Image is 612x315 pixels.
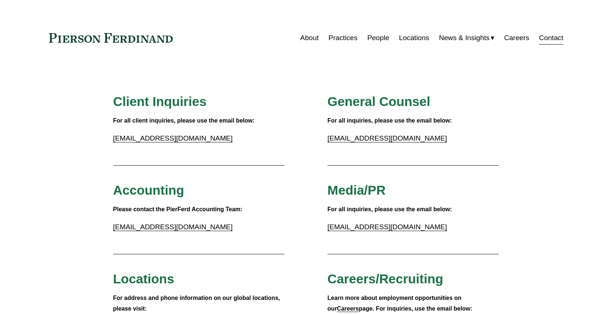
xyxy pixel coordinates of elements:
strong: For all client inquiries, please use the email below: [113,117,255,124]
a: Careers [337,305,359,312]
strong: Learn more about employment opportunities on our [328,295,463,312]
strong: For all inquiries, please use the email below: [328,117,452,124]
a: Locations [399,31,429,45]
a: [EMAIL_ADDRESS][DOMAIN_NAME] [328,223,447,231]
span: Locations [113,272,174,286]
a: [EMAIL_ADDRESS][DOMAIN_NAME] [328,134,447,142]
span: Accounting [113,183,185,197]
span: Client Inquiries [113,94,207,109]
a: folder dropdown [439,31,494,45]
strong: For all inquiries, please use the email below: [328,206,452,212]
a: Contact [539,31,563,45]
a: Practices [329,31,358,45]
strong: page. For inquiries, use the email below: [359,305,472,312]
span: News & Insights [439,32,490,45]
a: About [300,31,319,45]
a: [EMAIL_ADDRESS][DOMAIN_NAME] [113,134,233,142]
strong: Please contact the PierFerd Accounting Team: [113,206,243,212]
a: [EMAIL_ADDRESS][DOMAIN_NAME] [113,223,233,231]
a: People [367,31,389,45]
span: Careers/Recruiting [328,272,443,286]
span: General Counsel [328,94,430,109]
span: Media/PR [328,183,386,197]
a: Careers [504,31,529,45]
strong: For address and phone information on our global locations, please visit: [113,295,282,312]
